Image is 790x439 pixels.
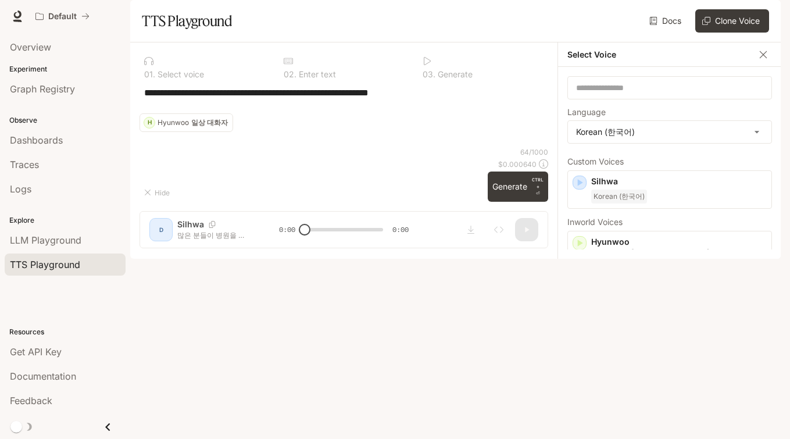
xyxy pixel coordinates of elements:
p: 0 3 . [423,70,435,78]
p: Default [48,12,77,22]
p: Hyunwoo [158,119,189,126]
p: ⏎ [532,176,544,197]
p: 0 1 . [144,70,155,78]
button: HHyunwoo일상 대화자 [140,113,233,132]
p: Language [567,108,606,116]
p: CTRL + [532,176,544,190]
p: Hyunwoo [591,236,767,248]
p: Generate [435,70,473,78]
p: Minji [380,121,395,128]
button: MMinji팟캐스터 [362,115,429,133]
div: Korean (한국어) [568,121,771,143]
div: H [144,113,155,132]
p: 64 / 1000 [520,147,548,157]
p: 팟캐스터 [397,121,424,128]
button: GenerateCTRL +⏎ [488,172,548,202]
a: Docs [647,9,686,33]
p: 일상 대화자 [191,119,228,126]
button: Hide [140,183,177,202]
p: Inworld Voices [567,218,772,226]
p: Silhwa [591,176,767,187]
h1: TTS Playground [142,9,232,33]
div: M [366,115,377,133]
p: Enter text [296,70,336,78]
button: Clone Voice [695,9,769,33]
p: 0 2 . [284,70,296,78]
span: Korean (한국어) [591,190,647,204]
p: Custom Voices [567,158,772,166]
button: All workspaces [30,5,95,28]
p: Young adult Korean male voice [591,248,767,269]
p: Select voice [155,70,204,78]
